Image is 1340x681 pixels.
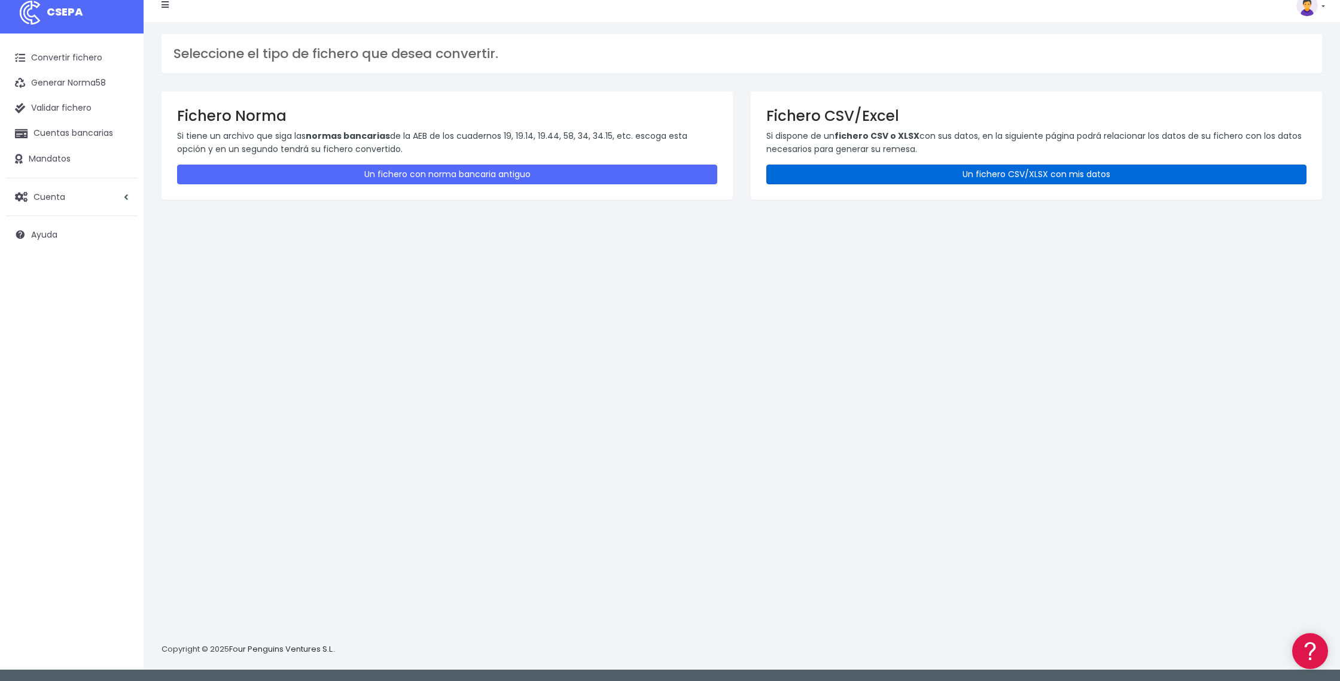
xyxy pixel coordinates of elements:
a: Un fichero con norma bancaria antiguo [177,165,717,184]
p: Copyright © 2025 . [162,643,336,656]
a: Ayuda [6,222,138,247]
h3: Fichero CSV/Excel [766,107,1306,124]
strong: normas bancarias [306,130,390,142]
h3: Fichero Norma [177,107,717,124]
a: Un fichero CSV/XLSX con mis datos [766,165,1306,184]
a: Mandatos [6,147,138,172]
a: Four Penguins Ventures S.L. [229,643,334,655]
span: Ayuda [31,229,57,241]
p: Si tiene un archivo que siga las de la AEB de los cuadernos 19, 19.14, 19.44, 58, 34, 34.15, etc.... [177,129,717,156]
strong: fichero CSV o XLSX [835,130,919,142]
a: Validar fichero [6,96,138,121]
a: Convertir fichero [6,45,138,71]
a: Cuenta [6,184,138,209]
a: Generar Norma58 [6,71,138,96]
a: Cuentas bancarias [6,121,138,146]
span: Cuenta [33,190,65,202]
p: Si dispone de un con sus datos, en la siguiente página podrá relacionar los datos de su fichero c... [766,129,1306,156]
h3: Seleccione el tipo de fichero que desea convertir. [173,46,1310,62]
span: CSEPA [47,4,83,19]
